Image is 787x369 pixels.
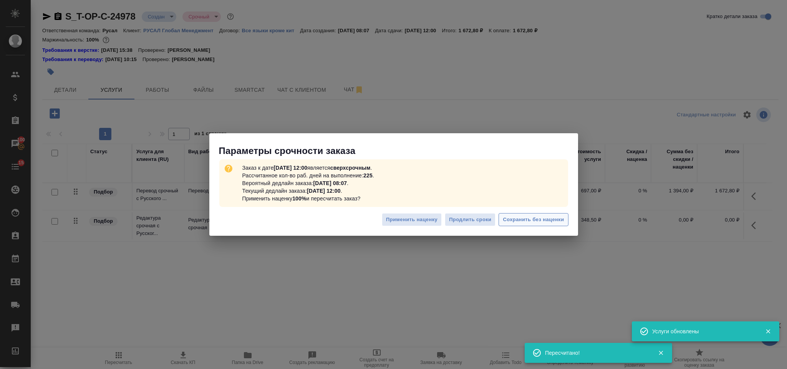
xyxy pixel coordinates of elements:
div: Услуги обновлены [652,328,754,335]
b: [DATE] 12:00 [307,188,341,194]
button: Применить наценку [382,213,442,227]
b: 225 [363,172,373,179]
button: Закрыть [760,328,776,335]
p: Заказ к дате является . Рассчитанное кол-во раб. дней на выполнение: . Вероятный дедлайн заказа: ... [239,161,377,205]
button: Сохранить без наценки [499,213,568,227]
b: сверхсрочным [330,165,371,171]
p: Параметры срочности заказа [219,145,578,157]
b: [DATE] 08:07 [313,180,347,186]
span: Применить наценку [386,215,437,224]
b: [DATE] 12:00 [273,165,307,171]
span: Продлить сроки [449,215,491,224]
div: Пересчитано! [545,349,646,357]
b: 100% [292,195,306,202]
button: Продлить сроки [445,213,495,227]
span: Сохранить без наценки [503,215,564,224]
button: Закрыть [653,349,669,356]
